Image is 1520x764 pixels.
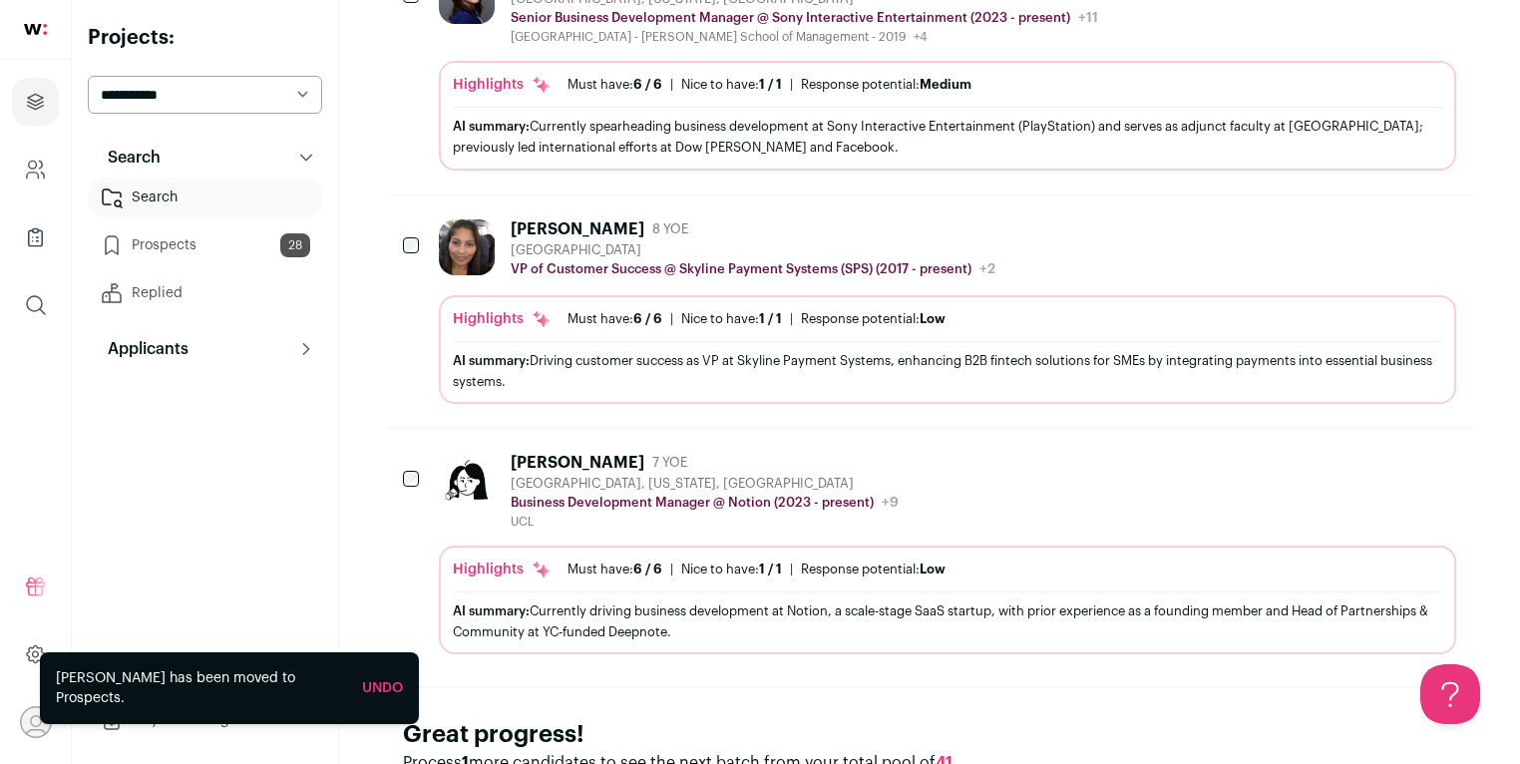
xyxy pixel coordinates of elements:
[88,329,322,369] button: Applicants
[801,77,971,93] div: Response potential:
[681,562,782,577] div: Nice to have:
[88,273,322,313] a: Replied
[511,495,874,511] p: Business Development Manager @ Notion (2023 - present)
[439,219,495,275] img: 816d0b67644457276c4f74a321f342efab43cfba6e523f30b48618bb8e219b86
[453,116,1442,158] div: Currently spearheading business development at Sony Interactive Entertainment (PlayStation) and s...
[88,24,322,52] h2: Projects:
[56,668,346,708] div: [PERSON_NAME] has been moved to Prospects.
[882,496,899,510] span: +9
[453,604,530,617] span: AI summary:
[453,75,552,95] div: Highlights
[568,311,662,327] div: Must have:
[280,233,310,257] span: 28
[914,31,928,43] span: +4
[652,221,688,237] span: 8 YOE
[453,354,530,367] span: AI summary:
[801,311,946,327] div: Response potential:
[568,562,946,577] ul: | |
[511,29,1098,45] div: [GEOGRAPHIC_DATA] - [PERSON_NAME] School of Management - 2019
[12,146,59,193] a: Company and ATS Settings
[24,24,47,35] img: wellfound-shorthand-0d5821cbd27db2630d0214b213865d53afaa358527fdda9d0ea32b1df1b89c2c.svg
[511,476,899,492] div: [GEOGRAPHIC_DATA], [US_STATE], [GEOGRAPHIC_DATA]
[439,453,1456,654] a: [PERSON_NAME] 7 YOE [GEOGRAPHIC_DATA], [US_STATE], [GEOGRAPHIC_DATA] Business Development Manager...
[511,219,644,239] div: [PERSON_NAME]
[568,562,662,577] div: Must have:
[633,563,662,575] span: 6 / 6
[96,337,189,361] p: Applicants
[759,312,782,325] span: 1 / 1
[759,563,782,575] span: 1 / 1
[920,563,946,575] span: Low
[920,78,971,91] span: Medium
[362,681,403,695] a: Undo
[568,77,662,93] div: Must have:
[403,723,584,747] strong: Great progress!
[633,312,662,325] span: 6 / 6
[511,261,971,277] p: VP of Customer Success @ Skyline Payment Systems (SPS) (2017 - present)
[88,225,322,265] a: Prospects28
[96,146,161,170] p: Search
[511,453,644,473] div: [PERSON_NAME]
[511,242,995,258] div: [GEOGRAPHIC_DATA]
[920,312,946,325] span: Low
[652,455,687,471] span: 7 YOE
[568,311,946,327] ul: | |
[633,78,662,91] span: 6 / 6
[511,514,899,530] div: UCL
[568,77,971,93] ul: | |
[88,138,322,178] button: Search
[439,453,495,509] img: c5fc1a37480c2cbe272e635cc8a195667bd1107bc23972e751c8b38caefe7477
[979,262,995,276] span: +2
[88,178,322,217] a: Search
[681,311,782,327] div: Nice to have:
[1420,664,1480,724] iframe: Help Scout Beacon - Open
[801,562,946,577] div: Response potential:
[453,309,552,329] div: Highlights
[453,560,552,579] div: Highlights
[439,219,1456,404] a: [PERSON_NAME] 8 YOE [GEOGRAPHIC_DATA] VP of Customer Success @ Skyline Payment Systems (SPS) (201...
[453,120,530,133] span: AI summary:
[20,706,52,738] button: Open dropdown
[511,10,1070,26] p: Senior Business Development Manager @ Sony Interactive Entertainment (2023 - present)
[759,78,782,91] span: 1 / 1
[1078,11,1098,25] span: +11
[681,77,782,93] div: Nice to have:
[453,600,1442,642] div: Currently driving business development at Notion, a scale-stage SaaS startup, with prior experien...
[453,350,1442,392] div: Driving customer success as VP at Skyline Payment Systems, enhancing B2B fintech solutions for SM...
[12,213,59,261] a: Company Lists
[12,78,59,126] a: Projects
